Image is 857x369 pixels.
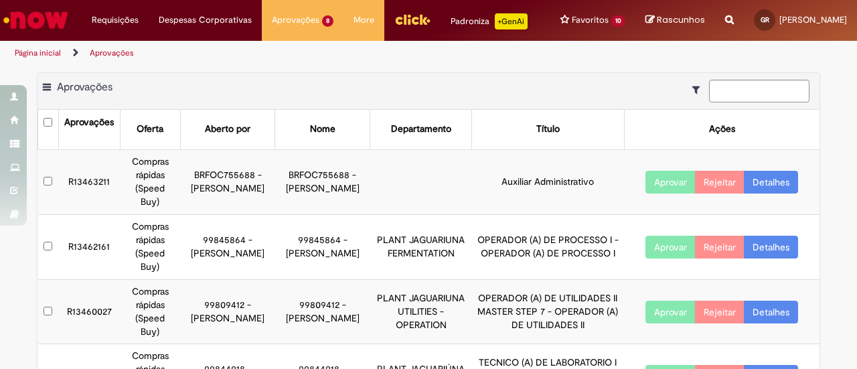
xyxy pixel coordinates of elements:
[391,123,451,136] div: Departamento
[15,48,61,58] a: Página inicial
[394,9,431,29] img: click_logo_yellow_360x200.png
[58,214,120,279] td: R13462161
[180,279,275,344] td: 99809412 - [PERSON_NAME]
[58,149,120,214] td: R13463211
[180,149,275,214] td: BRFOC755688 - [PERSON_NAME]
[275,214,370,279] td: 99845864 - [PERSON_NAME]
[10,41,561,66] ul: Trilhas de página
[354,13,374,27] span: More
[370,279,472,344] td: PLANT JAGUARIUNA UTILITIES - OPERATION
[657,13,705,26] span: Rascunhos
[159,13,252,27] span: Despesas Corporativas
[744,236,798,259] a: Detalhes
[779,14,847,25] span: [PERSON_NAME]
[695,171,745,194] button: Rejeitar
[120,279,180,344] td: Compras rápidas (Speed Buy)
[695,301,745,323] button: Rejeitar
[57,80,112,94] span: Aprovações
[744,301,798,323] a: Detalhes
[272,13,319,27] span: Aprovações
[472,149,624,214] td: Auxiliar Administrativo
[692,85,706,94] i: Mostrar filtros para: Suas Solicitações
[645,171,696,194] button: Aprovar
[90,48,134,58] a: Aprovações
[645,14,705,27] a: Rascunhos
[709,123,735,136] div: Ações
[1,7,70,33] img: ServiceNow
[472,214,624,279] td: OPERADOR (A) DE PROCESSO I - OPERADOR (A) DE PROCESSO I
[120,149,180,214] td: Compras rápidas (Speed Buy)
[472,279,624,344] td: OPERADOR (A) DE UTILIDADES II MASTER STEP 7 - OPERADOR (A) DE UTILIDADES II
[536,123,560,136] div: Título
[137,123,163,136] div: Oferta
[92,13,139,27] span: Requisições
[275,149,370,214] td: BRFOC755688 - [PERSON_NAME]
[310,123,335,136] div: Nome
[761,15,769,24] span: GR
[645,301,696,323] button: Aprovar
[180,214,275,279] td: 99845864 - [PERSON_NAME]
[64,116,114,129] div: Aprovações
[744,171,798,194] a: Detalhes
[611,15,625,27] span: 10
[495,13,528,29] p: +GenAi
[572,13,609,27] span: Favoritos
[120,214,180,279] td: Compras rápidas (Speed Buy)
[370,214,472,279] td: PLANT JAGUARIUNA FERMENTATION
[645,236,696,259] button: Aprovar
[275,279,370,344] td: 99809412 - [PERSON_NAME]
[58,110,120,149] th: Aprovações
[451,13,528,29] div: Padroniza
[205,123,250,136] div: Aberto por
[695,236,745,259] button: Rejeitar
[322,15,333,27] span: 8
[58,279,120,344] td: R13460027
